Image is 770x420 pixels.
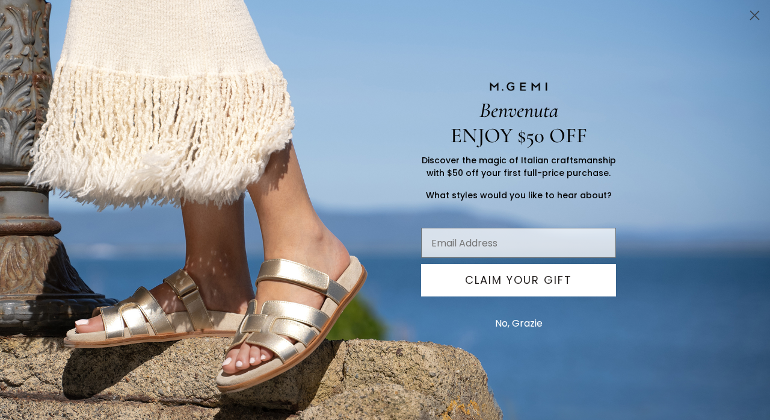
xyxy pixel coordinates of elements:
[421,264,616,296] button: CLAIM YOUR GIFT
[451,123,587,148] span: ENJOY $50 OFF
[426,189,612,201] span: What styles would you like to hear about?
[489,309,549,339] button: No, Grazie
[479,98,558,123] span: Benvenuta
[488,81,549,92] img: M.GEMI
[744,5,765,26] button: Close dialog
[421,228,616,258] input: Email Address
[422,154,616,179] span: Discover the magic of Italian craftsmanship with $50 off your first full-price purchase.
